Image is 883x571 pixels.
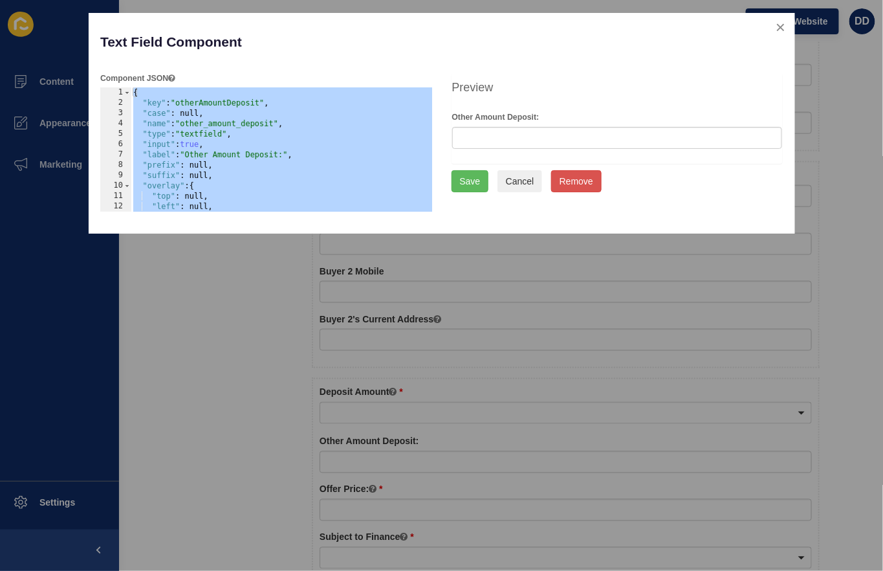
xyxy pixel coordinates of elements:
div: 11 [100,191,131,201]
div: 5 [100,129,131,139]
p: Text Field Component [100,25,432,59]
button: Remove [551,170,602,192]
h4: Preview [452,80,783,96]
div: 8 [100,160,131,170]
div: 2 [100,98,131,108]
div: 1 [100,87,131,98]
div: 7 [100,150,131,160]
button: close [767,14,794,41]
div: 10 [100,181,131,191]
label: Component JSON [100,73,175,84]
div: 6 [100,139,131,150]
div: 3 [100,108,131,118]
div: 4 [100,118,131,129]
label: Other Amount Deposit: [452,111,540,123]
button: Save [452,170,489,192]
div: 12 [100,201,131,212]
button: Cancel [497,170,543,192]
div: 9 [100,170,131,181]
